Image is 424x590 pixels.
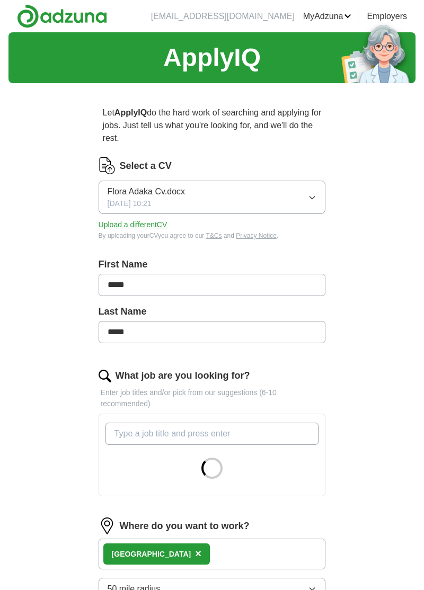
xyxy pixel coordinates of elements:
img: CV Icon [99,157,116,174]
h1: ApplyIQ [163,39,261,77]
p: Enter job titles and/or pick from our suggestions (6-10 recommended) [99,387,326,409]
img: Adzuna logo [17,4,107,28]
label: What job are you looking for? [116,369,250,383]
input: Type a job title and press enter [105,423,319,445]
strong: ApplyIQ [114,108,147,117]
button: × [195,546,201,562]
div: By uploading your CV you agree to our and . [99,231,326,240]
label: Where do you want to work? [120,519,250,533]
label: First Name [99,257,326,272]
a: T&Cs [206,232,222,239]
a: Privacy Notice [236,232,277,239]
button: Upload a differentCV [99,219,167,230]
img: search.png [99,370,111,382]
a: MyAdzuna [303,10,352,23]
label: Select a CV [120,159,172,173]
p: Let do the hard work of searching and applying for jobs. Just tell us what you're looking for, an... [99,102,326,149]
span: [DATE] 10:21 [108,198,152,209]
span: Flora Adaka Cv.docx [108,185,185,198]
span: × [195,548,201,559]
div: [GEOGRAPHIC_DATA] [112,549,191,560]
img: location.png [99,517,116,534]
label: Last Name [99,305,326,319]
button: Flora Adaka Cv.docx[DATE] 10:21 [99,181,326,214]
a: Employers [367,10,407,23]
li: [EMAIL_ADDRESS][DOMAIN_NAME] [151,10,295,23]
